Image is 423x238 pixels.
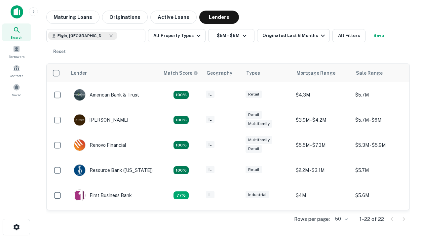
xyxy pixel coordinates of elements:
td: $5.7M - $6M [352,107,411,133]
div: Types [246,69,260,77]
a: Borrowers [2,43,31,60]
div: Multifamily [246,136,272,144]
div: IL [206,191,214,199]
div: Retail [246,145,262,153]
span: Search [11,35,22,40]
td: $3.9M - $4.2M [292,107,352,133]
button: Originated Last 6 Months [257,29,330,42]
td: $5.6M [352,183,411,208]
button: All Filters [332,29,365,42]
img: picture [74,165,85,176]
span: Borrowers [9,54,24,59]
th: Geography [203,64,242,82]
img: picture [74,139,85,151]
th: Sale Range [352,64,411,82]
div: Matching Properties: 7, hasApolloMatch: undefined [173,91,189,99]
td: $5.7M [352,82,411,107]
div: Industrial [246,191,269,199]
img: picture [74,114,85,126]
h6: Match Score [164,69,197,77]
span: Elgin, [GEOGRAPHIC_DATA], [GEOGRAPHIC_DATA] [58,33,107,39]
img: picture [74,89,85,100]
td: $5.7M [352,158,411,183]
th: Lender [67,64,160,82]
div: Matching Properties: 4, hasApolloMatch: undefined [173,166,189,174]
th: Types [242,64,292,82]
div: 50 [332,214,349,224]
button: Reset [49,45,70,58]
div: IL [206,141,214,148]
td: $4.3M [292,82,352,107]
button: Lenders [199,11,239,24]
div: Geography [207,69,232,77]
div: Renovo Financial [74,139,126,151]
p: 1–22 of 22 [360,215,384,223]
div: Matching Properties: 4, hasApolloMatch: undefined [173,116,189,124]
button: Originations [102,11,148,24]
th: Capitalize uses an advanced AI algorithm to match your search with the best lender. The match sco... [160,64,203,82]
button: $5M - $6M [208,29,254,42]
div: IL [206,91,214,98]
div: Mortgage Range [296,69,335,77]
div: Originated Last 6 Months [262,32,327,40]
div: Matching Properties: 3, hasApolloMatch: undefined [173,191,189,199]
div: [PERSON_NAME] [74,114,128,126]
div: Capitalize uses an advanced AI algorithm to match your search with the best lender. The match sco... [164,69,198,77]
td: $2.2M - $3.1M [292,158,352,183]
p: Rows per page: [294,215,330,223]
img: picture [74,190,85,201]
button: All Property Types [148,29,206,42]
div: IL [206,166,214,174]
img: capitalize-icon.png [11,5,23,19]
a: Search [2,23,31,41]
iframe: Chat Widget [390,164,423,196]
div: First Business Bank [74,189,132,201]
button: Maturing Loans [46,11,99,24]
span: Saved [12,92,21,98]
span: Contacts [10,73,23,78]
td: $3.1M [292,208,352,233]
td: $5.5M - $7.3M [292,133,352,158]
div: Sale Range [356,69,383,77]
div: Matching Properties: 4, hasApolloMatch: undefined [173,141,189,149]
td: $5.3M - $5.9M [352,133,411,158]
div: Multifamily [246,120,272,128]
td: $4M [292,183,352,208]
td: $5.1M [352,208,411,233]
div: Retail [246,111,262,119]
a: Saved [2,81,31,99]
th: Mortgage Range [292,64,352,82]
div: IL [206,116,214,123]
div: Retail [246,166,262,174]
div: American Bank & Trust [74,89,139,101]
button: Save your search to get updates of matches that match your search criteria. [368,29,389,42]
a: Contacts [2,62,31,80]
button: Active Loans [150,11,197,24]
div: Retail [246,91,262,98]
div: Lender [71,69,87,77]
div: Resource Bank ([US_STATE]) [74,164,153,176]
